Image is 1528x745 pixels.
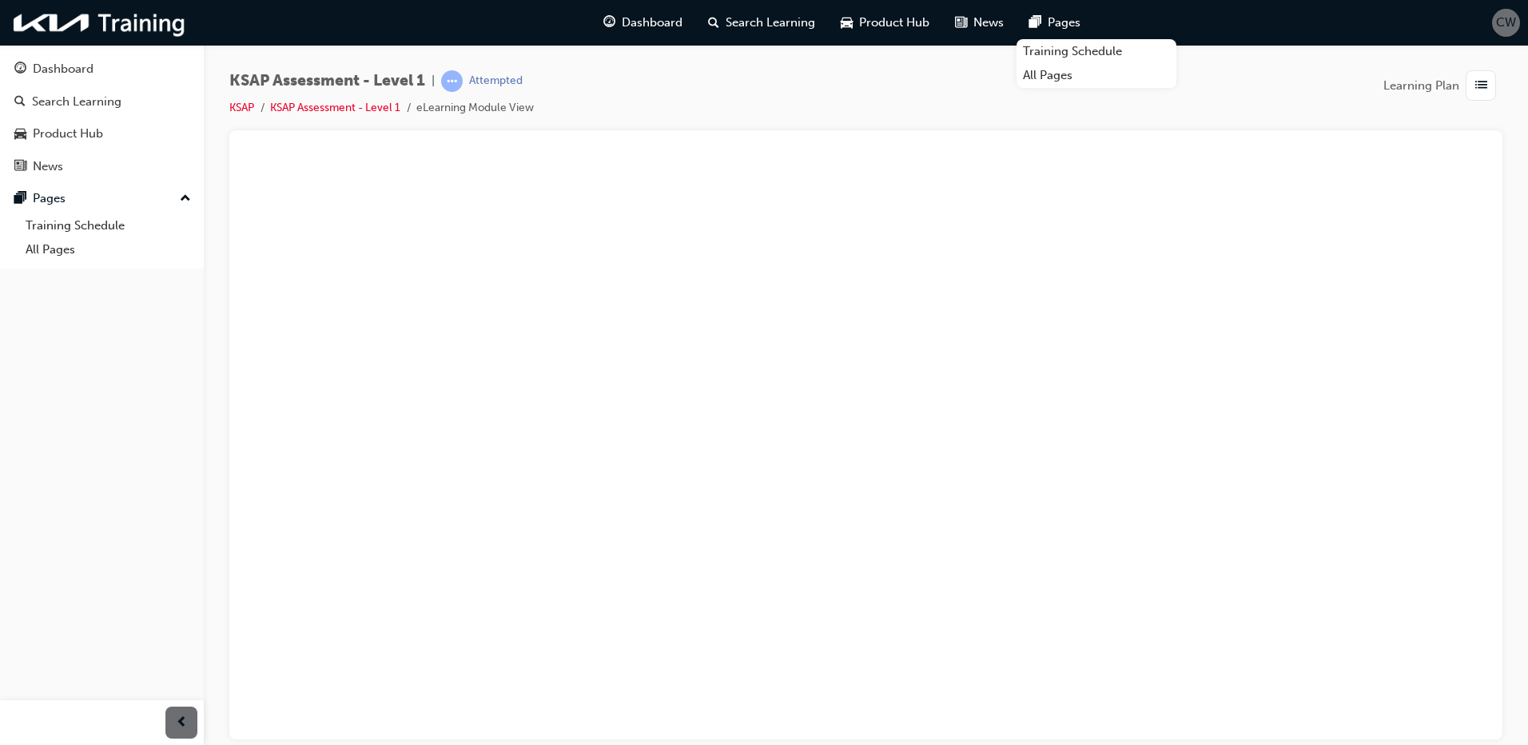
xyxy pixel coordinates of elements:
[859,14,929,32] span: Product Hub
[1492,9,1520,37] button: CW
[33,125,103,143] div: Product Hub
[1475,76,1487,96] span: list-icon
[180,189,191,209] span: up-icon
[416,99,534,118] li: eLearning Module View
[6,184,197,213] button: Pages
[973,14,1004,32] span: News
[1029,13,1041,33] span: pages-icon
[1383,77,1459,95] span: Learning Plan
[1496,14,1516,32] span: CW
[14,95,26,110] span: search-icon
[14,192,26,206] span: pages-icon
[622,14,682,32] span: Dashboard
[14,160,26,174] span: news-icon
[176,713,188,733] span: prev-icon
[708,13,719,33] span: search-icon
[6,87,197,117] a: Search Learning
[591,6,695,39] a: guage-iconDashboard
[270,101,400,114] a: KSAP Assessment - Level 1
[603,13,615,33] span: guage-icon
[14,127,26,141] span: car-icon
[6,54,197,84] a: Dashboard
[33,189,66,208] div: Pages
[8,6,192,39] img: kia-training
[14,62,26,77] span: guage-icon
[695,6,828,39] a: search-iconSearch Learning
[33,60,94,78] div: Dashboard
[942,6,1017,39] a: news-iconNews
[469,74,523,89] div: Attempted
[229,72,425,90] span: KSAP Assessment - Level 1
[726,14,815,32] span: Search Learning
[1383,70,1502,101] button: Learning Plan
[32,93,121,111] div: Search Learning
[1017,6,1093,39] a: pages-iconPages
[1017,39,1176,64] a: Training Schedule
[1017,63,1176,88] a: All Pages
[432,72,435,90] span: |
[6,152,197,181] a: News
[19,213,197,238] a: Training Schedule
[441,70,463,92] span: learningRecordVerb_ATTEMPT-icon
[6,51,197,184] button: DashboardSearch LearningProduct HubNews
[828,6,942,39] a: car-iconProduct Hub
[841,13,853,33] span: car-icon
[19,237,197,262] a: All Pages
[6,119,197,149] a: Product Hub
[229,101,254,114] a: KSAP
[33,157,63,176] div: News
[1048,14,1080,32] span: Pages
[955,13,967,33] span: news-icon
